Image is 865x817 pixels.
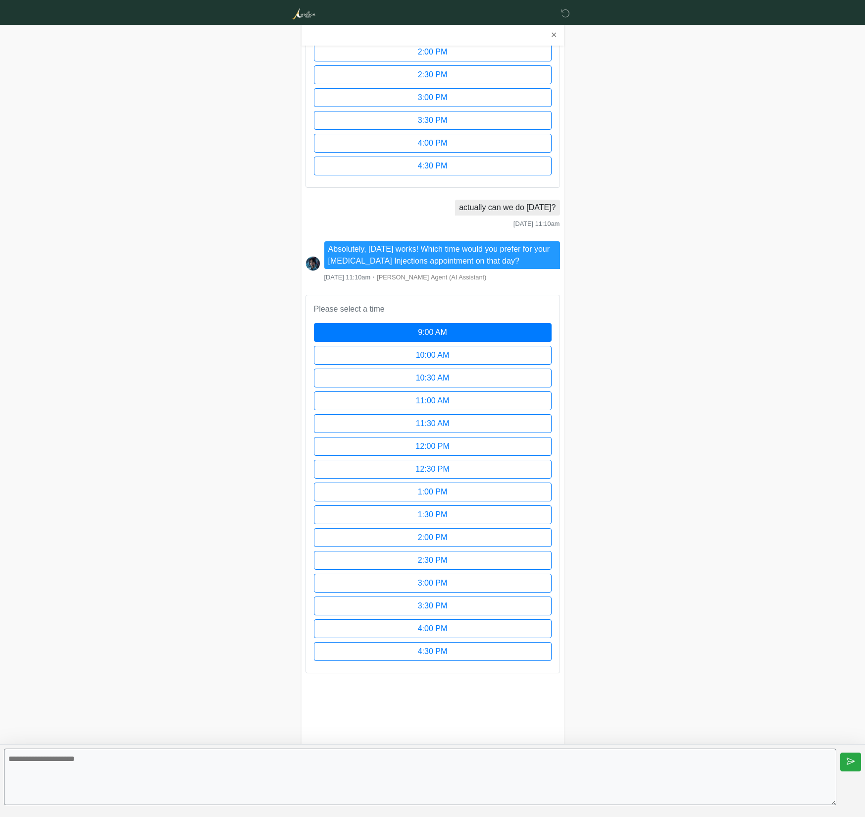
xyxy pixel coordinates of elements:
button: 4:30 PM [314,157,552,175]
img: Screenshot_2025-06-19_at_17.41.14.png [305,256,320,271]
p: Please select a time [314,303,552,315]
button: 4:00 PM [314,619,552,638]
button: 2:00 PM [314,43,552,61]
button: 10:30 AM [314,369,552,387]
li: actually can we do [DATE]? [455,200,560,216]
button: 2:30 PM [314,551,552,570]
button: 10:00 AM [314,346,552,365]
span: [DATE] 11:10am [513,220,560,227]
li: Absolutely, [DATE] works! Which time would you prefer for your [MEDICAL_DATA] Injections appointm... [324,241,560,269]
button: 2:00 PM [314,528,552,547]
button: 3:30 PM [314,597,552,615]
button: 11:30 AM [314,414,552,433]
button: 11:00 AM [314,391,552,410]
button: 12:00 PM [314,437,552,456]
button: ✕ [548,29,560,42]
button: 3:00 PM [314,574,552,593]
span: [DATE] 11:10am [324,273,371,281]
button: 3:30 PM [314,111,552,130]
button: 4:00 PM [314,134,552,153]
button: 1:00 PM [314,483,552,501]
button: 9:00 AM [314,323,552,342]
button: 3:00 PM [314,88,552,107]
button: 12:30 PM [314,460,552,479]
small: ・ [324,273,487,281]
span: [PERSON_NAME] Agent (AI Assistant) [377,273,486,281]
button: 4:30 PM [314,642,552,661]
img: Aurelion Med Spa Logo [292,7,316,20]
button: 1:30 PM [314,505,552,524]
button: 2:30 PM [314,65,552,84]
